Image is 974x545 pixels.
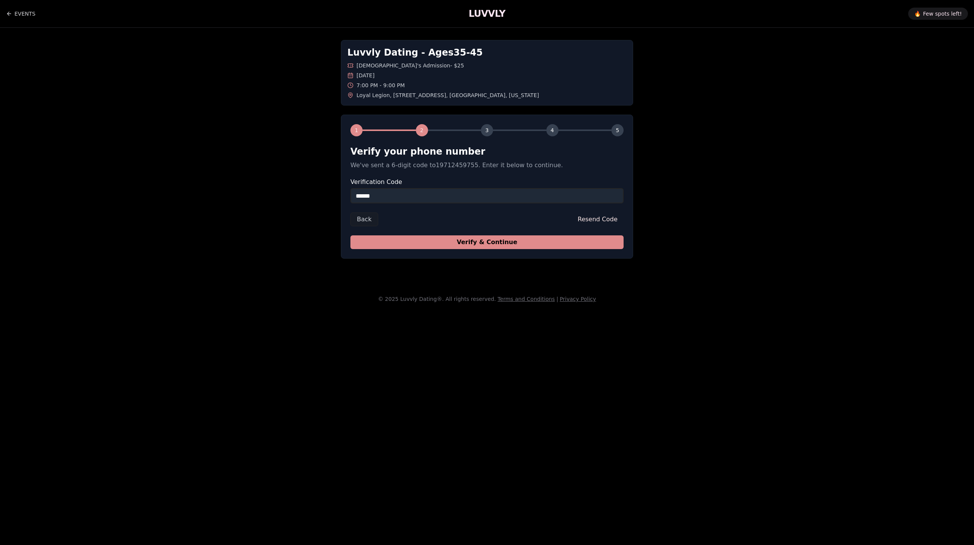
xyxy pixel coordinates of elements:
div: 4 [546,124,559,136]
a: Privacy Policy [560,296,596,302]
span: 7:00 PM - 9:00 PM [356,82,405,89]
button: Verify & Continue [350,235,624,249]
span: | [556,296,558,302]
span: [DATE] [356,72,374,79]
label: Verification Code [350,179,624,185]
span: [DEMOGRAPHIC_DATA]'s Admission - $25 [356,62,464,69]
span: 🔥 [914,10,921,18]
button: Back [350,213,378,226]
a: Back to events [6,6,35,21]
div: 5 [611,124,624,136]
a: LUVVLY [469,8,505,20]
div: 3 [481,124,493,136]
span: Few spots left! [923,10,962,18]
p: We've sent a 6-digit code to 19712459755 . Enter it below to continue. [350,161,624,170]
a: Terms and Conditions [498,296,555,302]
h2: Verify your phone number [350,145,624,158]
span: Loyal Legion , [STREET_ADDRESS] , [GEOGRAPHIC_DATA] , [US_STATE] [356,91,539,99]
div: 1 [350,124,363,136]
div: 2 [416,124,428,136]
button: Resend Code [571,213,624,226]
h1: Luvvly Dating - Ages 35 - 45 [347,46,627,59]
